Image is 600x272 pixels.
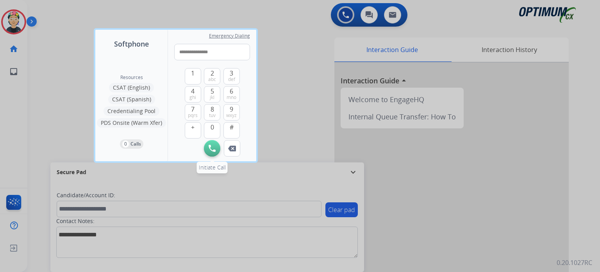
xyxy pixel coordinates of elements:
span: tuv [209,112,216,119]
button: 0 [204,122,220,139]
button: # [223,122,240,139]
button: + [185,122,201,139]
span: 2 [211,68,214,78]
p: 0 [122,141,129,148]
button: CSAT (Spanish) [108,95,155,104]
button: 4ghi [185,86,201,103]
span: jkl [210,94,214,101]
span: def [228,76,235,83]
p: Calls [130,141,141,148]
button: Credentialing Pool [104,106,159,116]
span: 0 [211,122,214,132]
span: abc [208,76,216,83]
span: 8 [211,104,214,114]
span: wxyz [226,112,237,119]
span: 3 [230,68,233,78]
button: PDS Onsite (Warm Xfer) [97,118,166,128]
button: Initiate Call [204,140,220,157]
button: 6mno [223,86,240,103]
img: call-button [228,146,236,151]
span: 7 [191,104,195,114]
p: 0.20.1027RC [557,258,592,267]
span: 9 [230,104,233,114]
button: 3def [223,68,240,85]
button: 5jkl [204,86,220,103]
span: 4 [191,86,195,96]
span: # [230,122,234,132]
button: 0Calls [120,139,143,149]
span: 1 [191,68,195,78]
button: 8tuv [204,104,220,121]
span: mno [227,94,236,101]
span: Resources [120,74,143,81]
span: ghi [189,94,196,101]
span: Softphone [114,38,149,49]
span: 6 [230,86,233,96]
img: call-button [209,145,216,152]
button: 1 [185,68,201,85]
button: 7pqrs [185,104,201,121]
button: 2abc [204,68,220,85]
button: 9wxyz [223,104,240,121]
span: Emergency Dialing [209,33,250,39]
span: + [191,122,195,132]
span: 5 [211,86,214,96]
span: pqrs [188,112,198,119]
span: Initiate Call [199,164,226,171]
button: CSAT (English) [109,83,154,92]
